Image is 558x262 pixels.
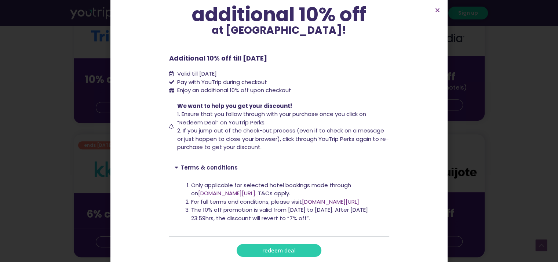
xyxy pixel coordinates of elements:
a: Close [435,7,440,13]
div: Terms & conditions [169,159,389,176]
a: [DOMAIN_NAME][URL] [198,189,255,197]
a: [DOMAIN_NAME][URL] [302,198,359,205]
span: We want to help you get your discount! [177,102,292,110]
span: Pay with YouTrip during checkout [175,78,267,87]
a: redeem deal [237,244,321,257]
p: at [GEOGRAPHIC_DATA]! [169,25,389,36]
span: redeem deal [262,248,296,253]
span: Valid till [DATE] [175,70,217,78]
div: additional 10% off [169,4,389,25]
li: For full terms and conditions, please visit [191,198,384,206]
li: The 10% off promotion is valid from [DATE] to [DATE]. After [DATE] 23:59hrs, the discount will re... [191,206,384,222]
span: 2. If you jump out of the check-out process (even if to check on a message or just happen to clos... [177,127,389,151]
li: Only applicable for selected hotel bookings made through on . T&Cs apply. [191,181,384,198]
span: 1. Ensure that you follow through with your purchase once you click on “Redeem Deal” on YouTrip P... [177,110,366,126]
p: Additional 10% off till [DATE] [169,53,389,63]
span: Enjoy an additional 10% off upon checkout [177,86,291,94]
a: Terms & conditions [180,164,238,171]
div: Terms & conditions [169,176,389,237]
